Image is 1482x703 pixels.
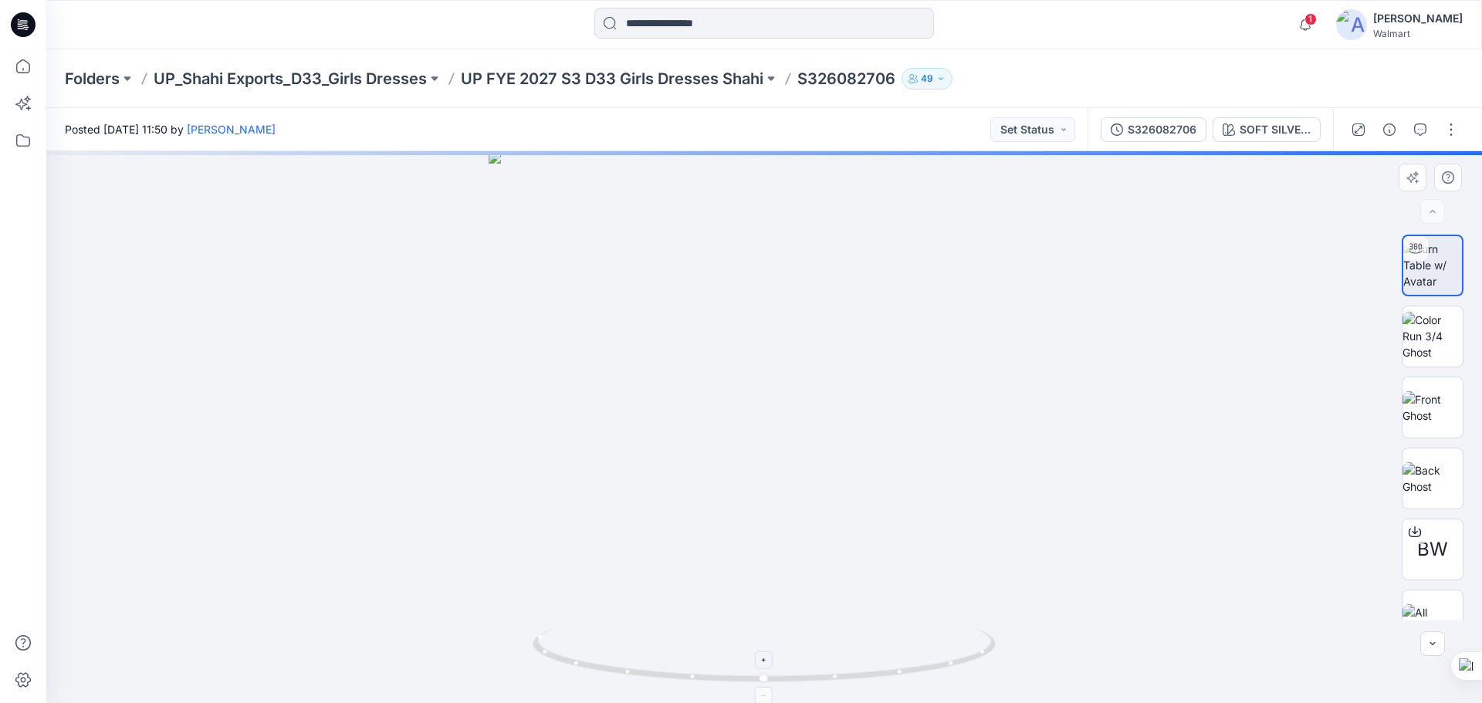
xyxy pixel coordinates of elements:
[921,70,933,87] p: 49
[1402,604,1463,637] img: All colorways
[797,68,895,90] p: S326082706
[1373,28,1463,39] div: Walmart
[461,68,763,90] a: UP FYE 2027 S3 D33 Girls Dresses Shahi
[1101,117,1206,142] button: S326082706
[1402,312,1463,360] img: Color Run 3/4 Ghost
[1213,117,1321,142] button: SOFT SILVER 1
[1403,241,1462,289] img: Turn Table w/ Avatar
[65,121,276,137] span: Posted [DATE] 11:50 by
[1336,9,1367,40] img: avatar
[902,68,952,90] button: 49
[1402,462,1463,495] img: Back Ghost
[1128,121,1196,138] div: S326082706
[1402,391,1463,424] img: Front Ghost
[187,123,276,136] a: [PERSON_NAME]
[65,68,120,90] a: Folders
[1373,9,1463,28] div: [PERSON_NAME]
[154,68,427,90] a: UP_Shahi Exports_D33_Girls Dresses
[1240,121,1311,138] div: SOFT SILVER 1
[1417,536,1448,563] span: BW
[1377,117,1402,142] button: Details
[1304,13,1317,25] span: 1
